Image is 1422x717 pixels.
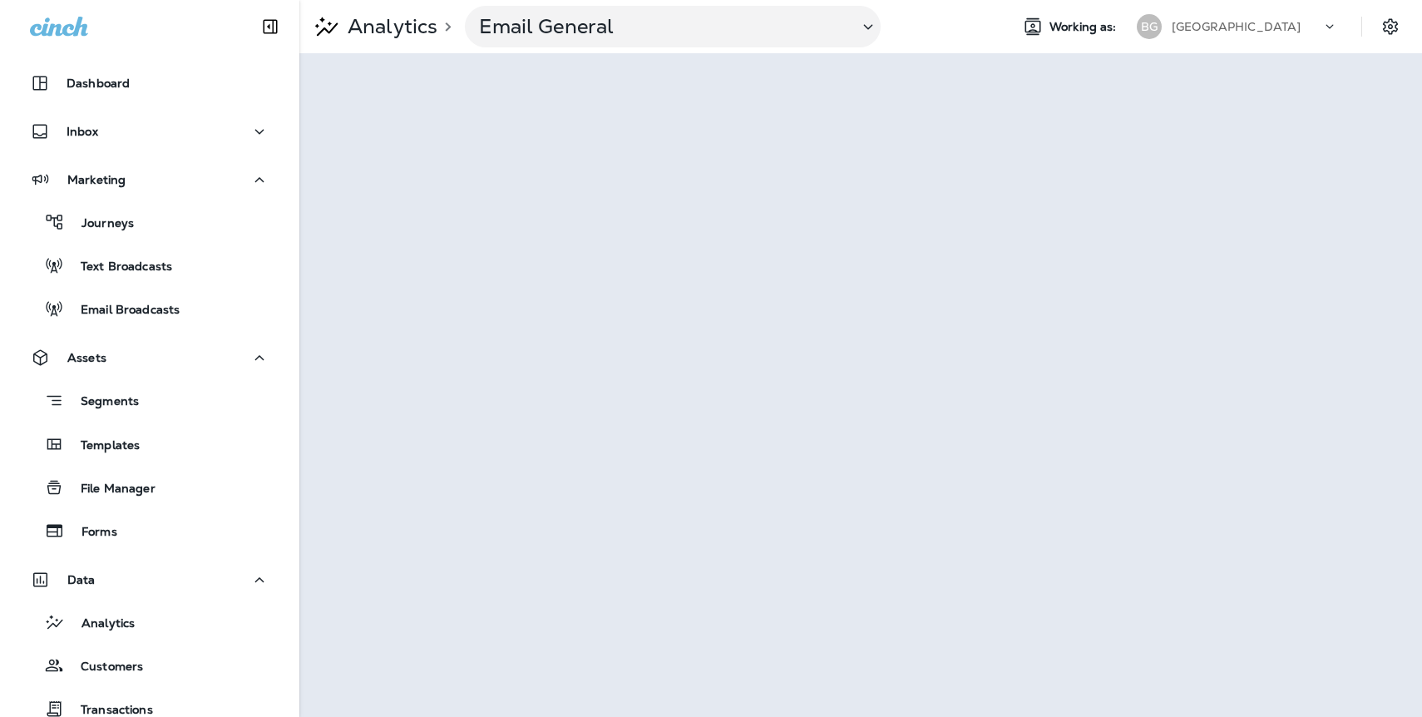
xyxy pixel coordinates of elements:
button: Dashboard [17,67,283,100]
button: Settings [1375,12,1405,42]
button: Templates [17,427,283,462]
p: Analytics [341,14,437,39]
p: > [437,20,452,33]
button: Text Broadcasts [17,248,283,283]
button: Inbox [17,115,283,148]
p: Data [67,573,96,586]
button: Analytics [17,605,283,640]
p: Dashboard [67,77,130,90]
p: Email General [479,14,845,39]
button: Marketing [17,163,283,196]
p: Segments [64,394,139,411]
button: Email Broadcasts [17,291,283,326]
button: Forms [17,513,283,548]
p: Inbox [67,125,98,138]
p: Marketing [67,173,126,186]
button: Customers [17,648,283,683]
div: BG [1137,14,1162,39]
button: Journeys [17,205,283,240]
span: Working as: [1049,20,1120,34]
button: File Manager [17,470,283,505]
button: Assets [17,341,283,374]
p: Text Broadcasts [64,260,172,275]
button: Collapse Sidebar [247,10,294,43]
p: Analytics [65,616,135,632]
p: [GEOGRAPHIC_DATA] [1172,20,1301,33]
p: Templates [64,438,140,454]
p: Journeys [65,216,134,232]
p: File Manager [64,482,156,497]
button: Segments [17,383,283,418]
p: Assets [67,351,106,364]
p: Customers [64,660,143,675]
button: Data [17,563,283,596]
p: Forms [65,525,117,541]
p: Email Broadcasts [64,303,180,319]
